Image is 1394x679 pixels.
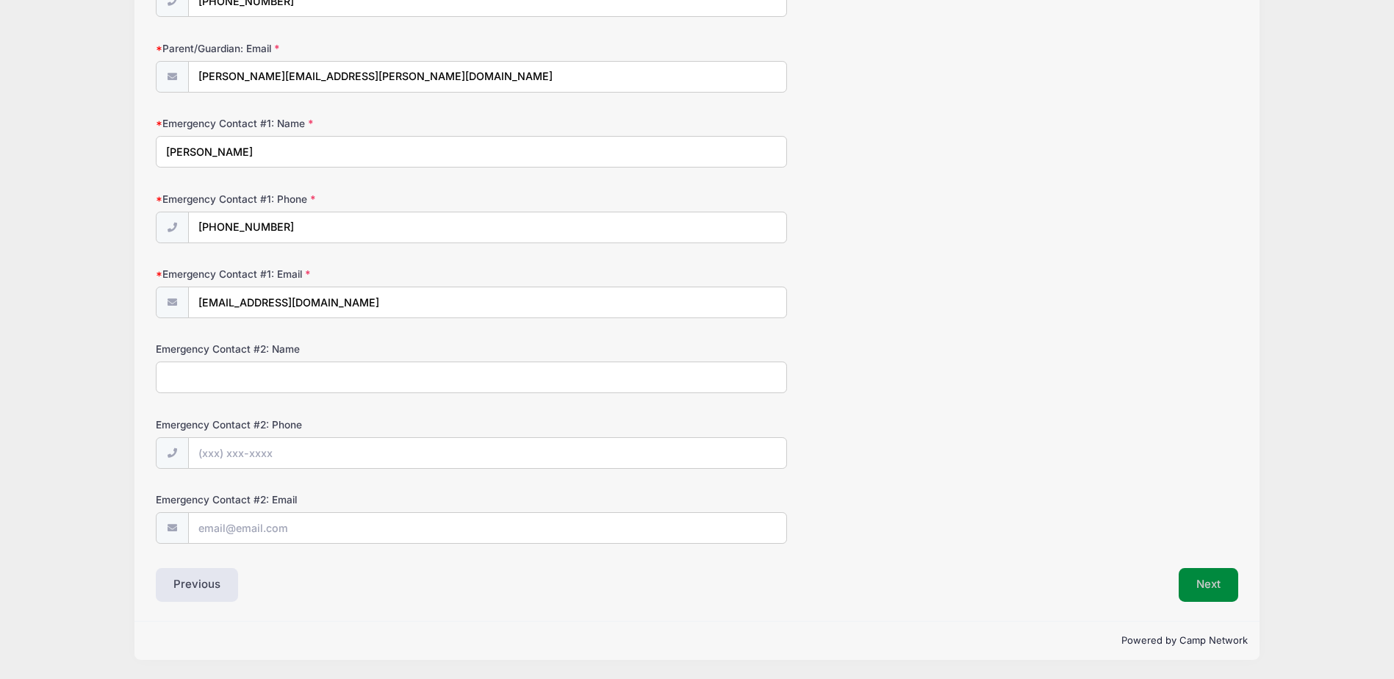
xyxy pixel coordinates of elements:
label: Emergency Contact #2: Name [156,342,517,356]
label: Emergency Contact #1: Name [156,116,517,131]
p: Powered by Camp Network [146,633,1247,648]
label: Emergency Contact #2: Email [156,492,517,507]
input: (xxx) xxx-xxxx [188,212,788,243]
input: email@email.com [188,61,788,93]
label: Emergency Contact #2: Phone [156,417,517,432]
input: (xxx) xxx-xxxx [188,437,788,469]
input: email@email.com [188,287,788,318]
button: Previous [156,568,238,602]
label: Emergency Contact #1: Phone [156,192,517,206]
label: Parent/Guardian: Email [156,41,517,56]
input: email@email.com [188,512,788,544]
label: Emergency Contact #1: Email [156,267,517,281]
button: Next [1179,568,1238,602]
